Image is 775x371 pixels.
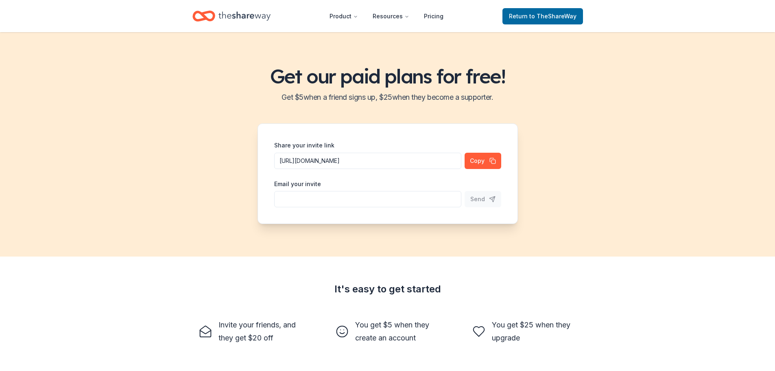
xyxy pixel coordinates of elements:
h1: Get our paid plans for free! [10,65,765,88]
span: Return [509,11,576,21]
div: You get $25 when they upgrade [492,318,576,345]
div: Invite your friends, and they get $20 off [218,318,303,345]
label: Share your invite link [274,141,334,149]
a: Home [192,7,271,26]
span: to TheShareWay [529,13,576,20]
div: It's easy to get started [192,283,583,296]
nav: Main [323,7,450,26]
button: Copy [465,153,501,169]
button: Product [323,8,365,24]
a: Pricing [417,8,450,24]
div: You get $5 when they create an account [355,318,440,345]
h2: Get $ 5 when a friend signs up, $ 25 when they become a supporter. [10,91,765,104]
button: Resources [366,8,416,24]
a: Returnto TheShareWay [502,8,583,24]
label: Email your invite [274,180,321,188]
